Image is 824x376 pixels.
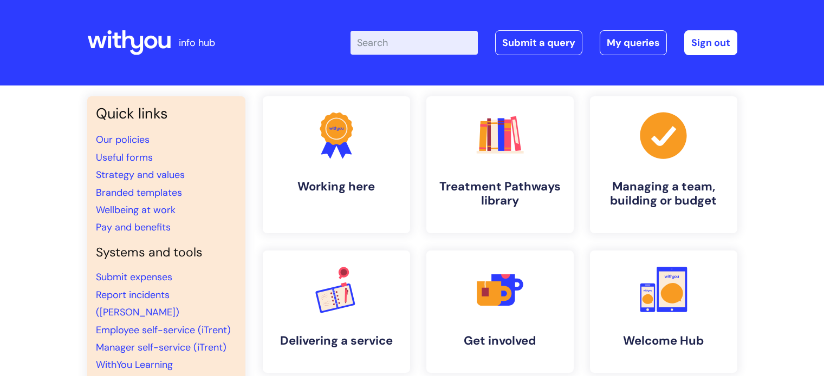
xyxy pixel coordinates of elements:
a: My queries [600,30,667,55]
a: Strategy and values [96,168,185,181]
a: Submit expenses [96,271,172,283]
input: Search [351,31,478,55]
a: Useful forms [96,151,153,164]
a: Submit a query [495,30,582,55]
div: | - [351,30,737,55]
h4: Systems and tools [96,245,237,260]
a: Treatment Pathways library [426,96,574,233]
a: Pay and benefits [96,221,171,234]
a: Managing a team, building or budget [590,96,737,233]
h4: Working here [271,180,401,194]
h4: Treatment Pathways library [435,180,565,208]
a: Get involved [426,250,574,373]
a: Working here [263,96,410,233]
a: Welcome Hub [590,250,737,373]
h4: Get involved [435,334,565,348]
a: Delivering a service [263,250,410,373]
a: Branded templates [96,186,182,199]
a: Report incidents ([PERSON_NAME]) [96,288,179,319]
h4: Welcome Hub [599,334,729,348]
p: info hub [179,34,215,51]
a: WithYou Learning [96,358,173,371]
h3: Quick links [96,105,237,122]
h4: Managing a team, building or budget [599,180,729,208]
a: Wellbeing at work [96,203,176,216]
a: Sign out [684,30,737,55]
a: Our policies [96,133,150,146]
a: Manager self-service (iTrent) [96,341,226,354]
a: Employee self-service (iTrent) [96,324,231,337]
h4: Delivering a service [271,334,401,348]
